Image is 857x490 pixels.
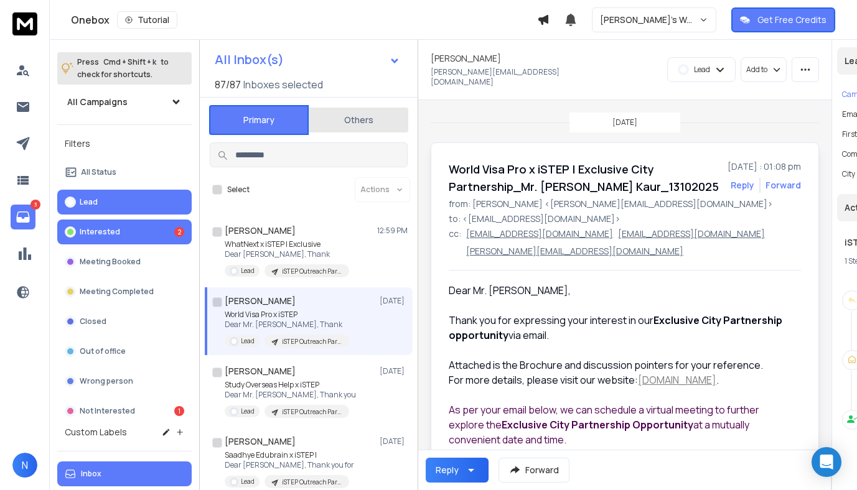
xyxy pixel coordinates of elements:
p: [DATE] : 01:08 pm [728,160,801,173]
button: Interested2 [57,220,192,244]
button: N [12,453,37,478]
h1: [PERSON_NAME] [225,365,296,377]
p: Out of office [80,346,126,356]
h3: Filters [57,135,192,152]
p: Lead [241,336,255,346]
p: [DATE] [380,366,408,376]
p: Get Free Credits [757,14,827,26]
p: city [842,169,855,179]
div: Onebox [71,11,537,29]
p: Meeting Booked [80,257,141,267]
p: Closed [80,317,106,326]
p: [DATE] [380,437,408,446]
p: Dear Mr. [PERSON_NAME], Thank you [225,390,356,400]
p: [DATE] [612,118,637,127]
p: Press to check for shortcuts. [77,56,169,81]
span: Cmd + Shift + k [101,55,158,69]
div: Dear Mr. [PERSON_NAME], [449,283,791,298]
p: World Visa Pro x iSTEP [225,310,349,320]
h3: Inboxes selected [243,77,323,92]
div: Thank you for expressing your interest in our via email. [449,283,791,343]
p: Dear [PERSON_NAME], Thank [225,249,349,259]
button: Not Interested1 [57,399,192,423]
p: 12:59 PM [377,226,408,236]
h1: [PERSON_NAME] [225,224,296,237]
h3: Custom Labels [65,426,127,438]
button: Others [309,106,408,134]
button: Reply [731,179,754,192]
p: iSTEP Outreach Partner [282,407,342,417]
h1: [PERSON_NAME] [225,295,296,307]
button: Closed [57,309,192,334]
p: Meeting Completed [80,287,154,297]
p: All Status [81,167,116,177]
button: Primary [209,105,309,135]
span: 87 / 87 [215,77,241,92]
button: Meeting Completed [57,279,192,304]
button: Out of office [57,339,192,364]
div: 1 [174,406,184,416]
p: from: [PERSON_NAME] <[PERSON_NAME][EMAIL_ADDRESS][DOMAIN_NAME]> [449,198,801,210]
div: For more details, please visit our website: . [449,372,791,387]
div: Forward [766,179,801,192]
p: Lead [241,266,255,275]
p: Saadhye Edubrain x iSTEP | [225,450,354,460]
button: All Inbox(s) [205,47,410,72]
p: Lead [80,197,98,207]
p: [PERSON_NAME][EMAIL_ADDRESS][DOMAIN_NAME] [466,245,683,257]
p: Inbox [81,469,101,479]
p: Lead [241,407,255,416]
div: Attached is the Brochure and discussion pointers for your reference. [449,358,791,372]
p: Study Overseas Help x iSTEP [225,380,356,390]
p: [EMAIL_ADDRESS][DOMAIN_NAME] [466,228,613,240]
button: All Status [57,160,192,185]
div: Open Intercom Messenger [812,447,841,477]
p: Interested [80,227,120,237]
p: Add to [746,65,767,75]
p: Dear Mr. [PERSON_NAME], Thank [225,320,349,330]
a: [DOMAIN_NAME] [638,373,716,387]
button: Reply [426,458,489,483]
p: cc: [449,228,461,257]
p: [EMAIL_ADDRESS][DOMAIN_NAME] [618,228,765,240]
div: Reply [436,464,459,476]
p: iSTEP Outreach Partner [282,337,342,346]
p: [DATE] [380,296,408,306]
button: Tutorial [117,11,177,29]
button: All Campaigns [57,90,192,114]
button: Get Free Credits [731,7,835,32]
h1: [PERSON_NAME] [431,52,501,65]
h1: [PERSON_NAME] [225,435,296,448]
h1: All Campaigns [67,96,128,108]
p: Not Interested [80,406,135,416]
p: iSTEP Outreach Partner [282,478,342,487]
p: Dear [PERSON_NAME], Thank you for [225,460,354,470]
p: [PERSON_NAME]'s Workspace [600,14,699,26]
p: Lead [241,477,255,486]
div: 2 [174,227,184,237]
p: [PERSON_NAME][EMAIL_ADDRESS][DOMAIN_NAME] [431,67,621,87]
button: Inbox [57,461,192,486]
p: iSTEP Outreach Partner [282,267,342,276]
p: WhatNext x iSTEP | Exclusive [225,239,349,249]
label: Select [227,185,250,195]
p: 3 [30,200,40,210]
a: 3 [11,205,35,229]
b: Exclusive City Partnership Opportunity [502,418,693,432]
button: Forward [499,458,569,483]
p: Wrong person [80,376,133,386]
button: Lead [57,190,192,215]
button: Meeting Booked [57,249,192,274]
h1: All Inbox(s) [215,53,284,66]
button: Wrong person [57,369,192,394]
p: Lead [694,65,710,75]
h1: World Visa Pro x iSTEP | Exclusive City Partnership_Mr. [PERSON_NAME] Kaur_13102025 [449,160,720,195]
p: to: <[EMAIL_ADDRESS][DOMAIN_NAME]> [449,213,801,225]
